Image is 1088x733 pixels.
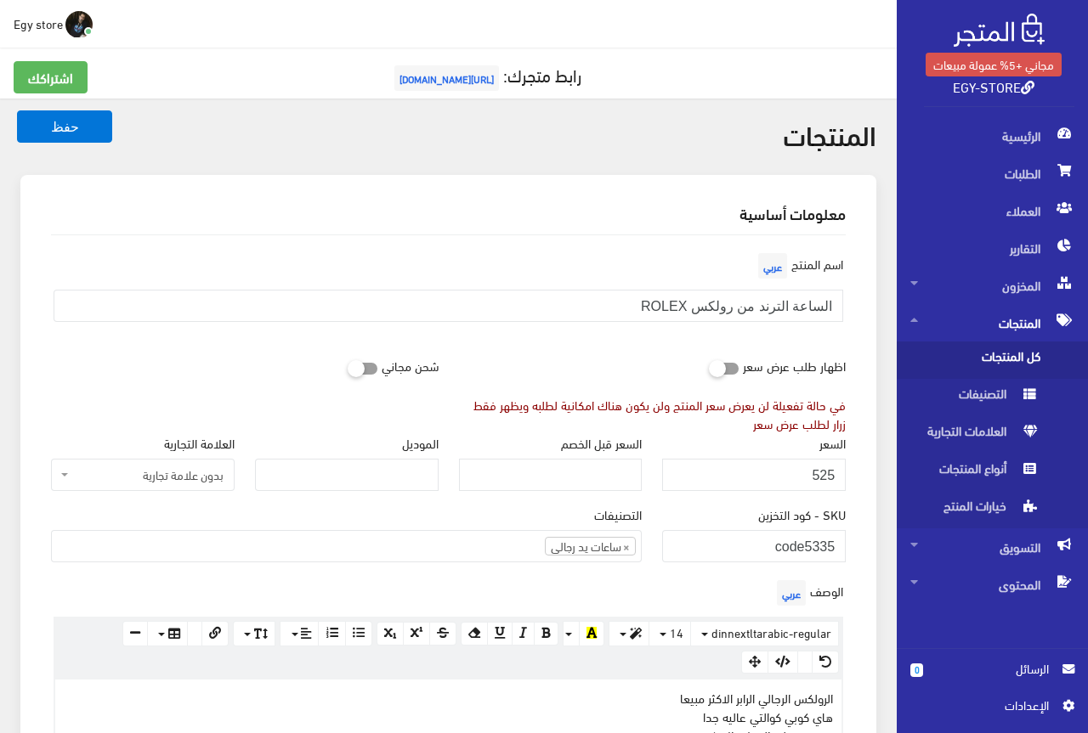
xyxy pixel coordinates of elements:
span: خيارات المنتج [910,491,1040,528]
span: المخزون [910,267,1074,304]
button: dinnextltarabic-regular [690,621,839,646]
a: التقارير [897,229,1088,267]
label: السعر [819,433,846,452]
label: اسم المنتج [754,249,843,283]
span: التسويق [910,528,1074,566]
a: أنواع المنتجات [897,454,1088,491]
label: التصنيفات [594,505,642,523]
span: كل المنتجات [910,341,1040,379]
span: التصنيفات [910,379,1040,416]
span: عربي [758,253,787,279]
a: خيارات المنتج [897,491,1088,528]
a: العلامات التجارية [897,416,1088,454]
span: [URL][DOMAIN_NAME] [394,65,499,91]
button: حفظ [17,110,112,143]
a: كل المنتجات [897,341,1088,379]
label: العلامة التجارية [164,433,235,452]
span: المنتجات [910,304,1074,341]
li: ساعات يد رجالى [545,537,636,555]
h2: معلومات أساسية [51,206,846,221]
a: الرئيسية [897,117,1088,155]
label: الموديل [402,433,439,452]
a: الطلبات [897,155,1088,192]
span: عربي [777,580,806,606]
a: التصنيفات [897,379,1088,416]
a: EGY-STORE [953,74,1034,99]
span: 14 [670,622,683,643]
span: بدون علامة تجارية [72,466,224,483]
img: . [954,14,1045,47]
span: التقارير [910,229,1074,267]
label: شحن مجاني [382,349,439,381]
label: الوصف [773,576,843,610]
span: dinnextltarabic-regular [711,622,831,643]
span: العملاء [910,192,1074,229]
a: اشتراكك [14,61,88,93]
a: اﻹعدادات [910,696,1074,723]
span: الرسائل [937,659,1049,678]
span: أنواع المنتجات [910,454,1040,491]
label: SKU - كود التخزين [758,505,846,523]
span: 0 [910,663,923,677]
a: مجاني +5% عمولة مبيعات [926,53,1062,76]
span: العلامات التجارية [910,416,1040,454]
img: ... [65,11,93,38]
div: في حالة تفعيلة لن يعرض سعر المنتج ولن يكون هناك امكانية لطلبه ويظهر فقط زرار لطلب عرض سعر [459,396,847,433]
a: العملاء [897,192,1088,229]
span: الرئيسية [910,117,1074,155]
a: رابط متجرك:[URL][DOMAIN_NAME] [390,59,581,90]
span: اﻹعدادات [924,696,1048,714]
a: المخزون [897,267,1088,304]
button: 14 [649,621,691,646]
span: المحتوى [910,566,1074,603]
label: اظهار طلب عرض سعر [743,349,846,381]
a: 0 الرسائل [910,659,1074,696]
h2: المنتجات [20,119,876,149]
a: المحتوى [897,566,1088,603]
label: السعر قبل الخصم [561,433,642,452]
a: ... Egy store [14,10,93,37]
span: × [623,538,630,555]
span: Egy store [14,13,63,34]
a: المنتجات [897,304,1088,341]
span: الطلبات [910,155,1074,192]
span: بدون علامة تجارية [51,459,235,491]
